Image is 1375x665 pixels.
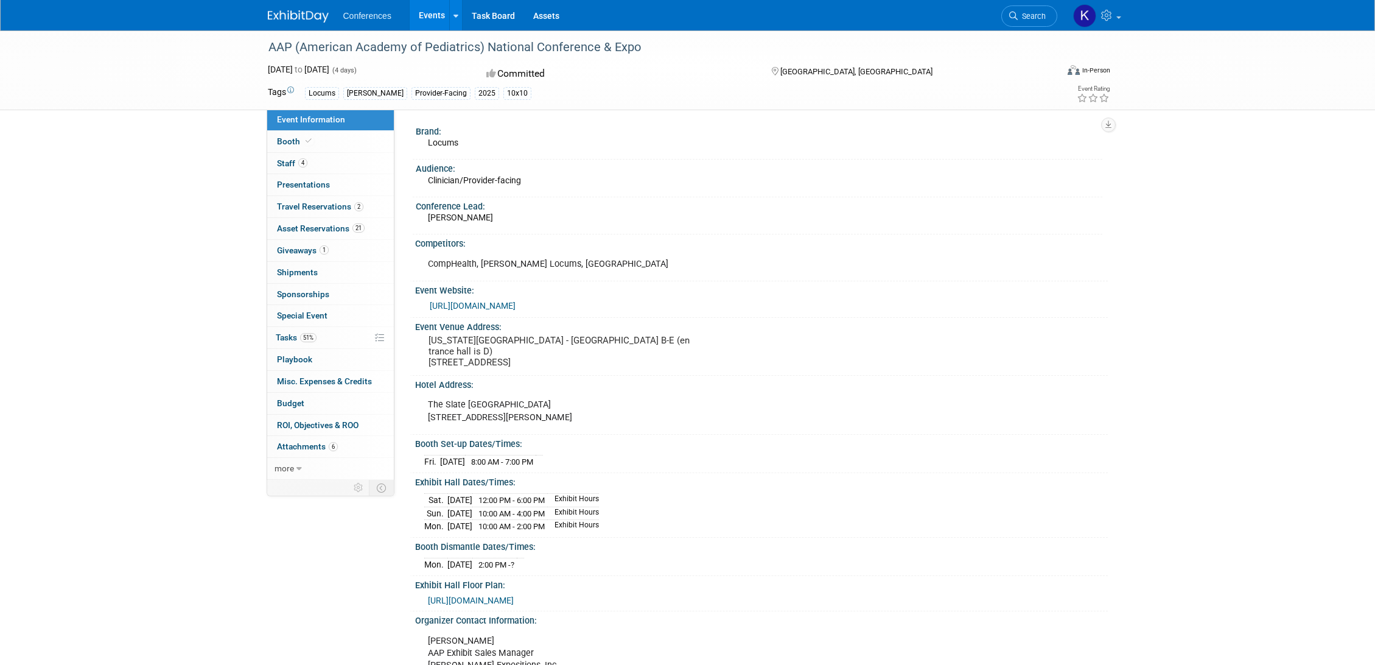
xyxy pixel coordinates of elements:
[447,507,472,520] td: [DATE]
[277,398,304,408] span: Budget
[428,175,521,185] span: Clinician/Provider-facing
[267,218,394,239] a: Asset Reservations21
[430,301,516,311] a: [URL][DOMAIN_NAME]
[343,11,391,21] span: Conferences
[780,67,932,76] span: [GEOGRAPHIC_DATA], [GEOGRAPHIC_DATA]
[419,393,973,429] div: The Slate [GEOGRAPHIC_DATA] [STREET_ADDRESS][PERSON_NAME]
[415,576,1108,591] div: Exhibit Hall Floor Plan:
[985,63,1111,82] div: Event Format
[415,435,1108,450] div: Booth Set-up Dates/Times:
[547,520,599,533] td: Exhibit Hours
[267,393,394,414] a: Budget
[428,138,458,147] span: Locums
[447,520,472,533] td: [DATE]
[306,138,312,144] i: Booth reservation complete
[424,494,447,507] td: Sat.
[352,223,365,233] span: 21
[415,318,1108,333] div: Event Venue Address:
[277,245,329,255] span: Giveaways
[440,456,465,468] td: [DATE]
[268,10,329,23] img: ExhibitDay
[268,86,294,100] td: Tags
[277,136,314,146] span: Booth
[411,87,471,100] div: Provider-Facing
[471,457,533,466] span: 8:00 AM - 7:00 PM
[277,267,318,277] span: Shipments
[277,311,327,320] span: Special Event
[478,509,545,518] span: 10:00 AM - 4:00 PM
[267,415,394,436] a: ROI, Objectives & ROO
[300,333,317,342] span: 51%
[547,507,599,520] td: Exhibit Hours
[267,131,394,152] a: Booth
[415,281,1108,297] div: Event Website:
[267,196,394,217] a: Travel Reservations2
[267,305,394,326] a: Special Event
[478,496,545,505] span: 12:00 PM - 6:00 PM
[416,160,1102,175] div: Audience:
[277,442,338,451] span: Attachments
[267,284,394,305] a: Sponsorships
[424,520,447,533] td: Mon.
[416,122,1102,138] div: Brand:
[1082,66,1110,75] div: In-Person
[416,197,1102,213] div: Conference Lead:
[277,202,363,211] span: Travel Reservations
[264,37,1039,58] div: AAP (American Academy of Pediatrics) National Conference & Expo
[277,354,312,364] span: Playbook
[511,560,514,569] span: ?
[343,87,407,100] div: [PERSON_NAME]
[547,494,599,507] td: Exhibit Hours
[267,153,394,174] a: Staff4
[424,456,440,468] td: Fri.
[415,376,1108,391] div: Hotel Address:
[483,63,752,85] div: Committed
[275,463,294,473] span: more
[429,335,690,368] pre: [US_STATE][GEOGRAPHIC_DATA] - [GEOGRAPHIC_DATA] B-E (entrance hall is D) [STREET_ADDRESS]
[424,507,447,520] td: Sun.
[277,420,359,430] span: ROI, Objectives & ROO
[329,442,338,451] span: 6
[331,66,357,74] span: (4 days)
[1001,5,1057,27] a: Search
[293,65,304,74] span: to
[268,65,329,74] span: [DATE] [DATE]
[415,538,1108,553] div: Booth Dismantle Dates/Times:
[1077,86,1110,92] div: Event Rating
[415,611,1108,627] div: Organizer Contact Information:
[503,87,531,100] div: 10x10
[447,558,472,571] td: [DATE]
[267,174,394,195] a: Presentations
[320,245,329,255] span: 1
[354,202,363,211] span: 2
[277,158,307,168] span: Staff
[1068,65,1080,75] img: Format-Inperson.png
[267,436,394,457] a: Attachments6
[277,223,365,233] span: Asset Reservations
[1018,12,1046,21] span: Search
[447,494,472,507] td: [DATE]
[415,473,1108,488] div: Exhibit Hall Dates/Times:
[305,87,339,100] div: Locums
[298,158,307,167] span: 4
[267,240,394,261] a: Giveaways1
[369,480,394,496] td: Toggle Event Tabs
[267,349,394,370] a: Playbook
[478,522,545,531] span: 10:00 AM - 2:00 PM
[415,234,1108,250] div: Competitors:
[276,332,317,342] span: Tasks
[267,371,394,392] a: Misc. Expenses & Credits
[267,109,394,130] a: Event Information
[475,87,499,100] div: 2025
[277,289,329,299] span: Sponsorships
[428,596,514,605] a: [URL][DOMAIN_NAME]
[267,327,394,348] a: Tasks51%
[267,262,394,283] a: Shipments
[277,114,345,124] span: Event Information
[419,252,973,276] div: CompHealth, [PERSON_NAME] Locums, [GEOGRAPHIC_DATA]
[267,458,394,479] a: more
[428,213,493,222] span: [PERSON_NAME]
[277,376,372,386] span: Misc. Expenses & Credits
[277,180,330,189] span: Presentations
